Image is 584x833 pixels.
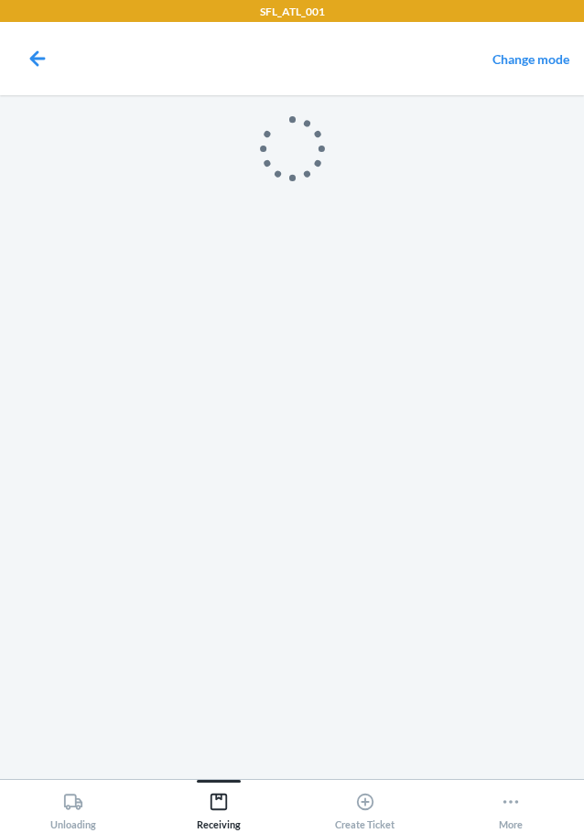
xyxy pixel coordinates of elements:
button: Receiving [146,780,293,830]
div: Receiving [197,784,241,830]
div: Create Ticket [335,784,395,830]
a: Change mode [492,51,569,67]
div: More [499,784,523,830]
button: Create Ticket [292,780,438,830]
p: SFL_ATL_001 [260,4,325,20]
div: Unloading [50,784,96,830]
